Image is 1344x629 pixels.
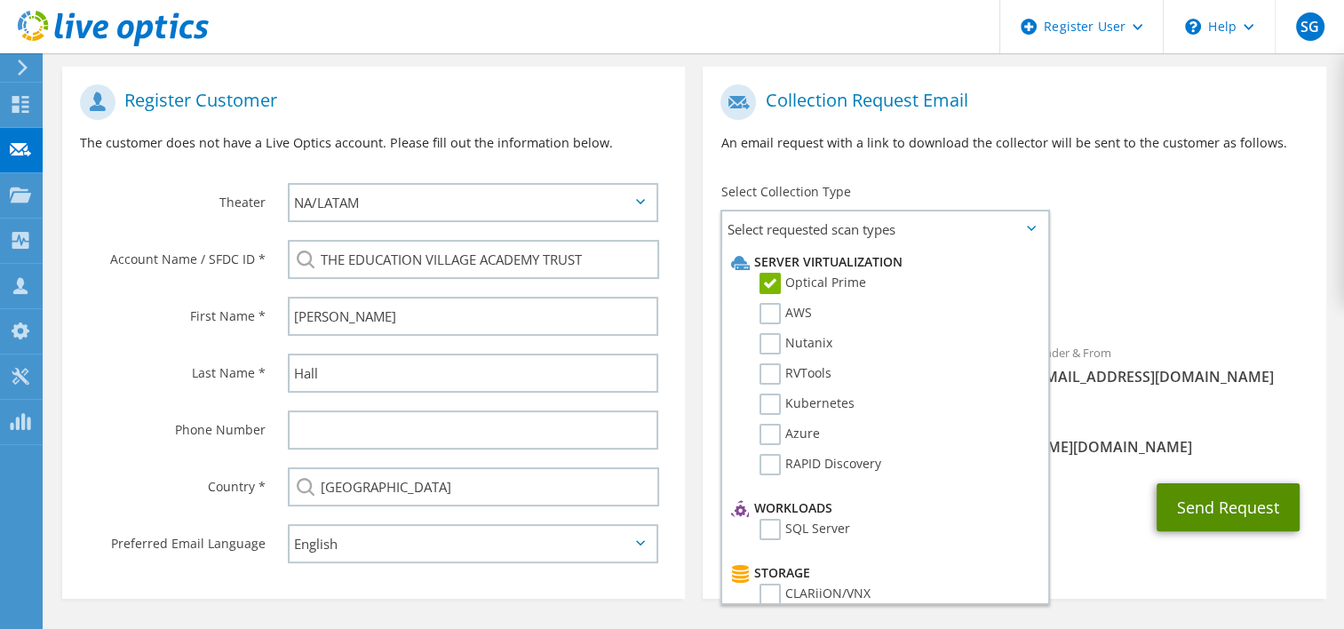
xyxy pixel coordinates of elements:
[720,183,850,201] label: Select Collection Type
[1185,19,1201,35] svg: \n
[80,133,667,153] p: The customer does not have a Live Optics account. Please fill out the information below.
[80,467,266,496] label: Country *
[80,354,266,382] label: Last Name *
[722,211,1046,247] span: Select requested scan types
[759,519,850,540] label: SQL Server
[727,251,1038,273] li: Server Virtualization
[759,333,832,354] label: Nutanix
[80,410,266,439] label: Phone Number
[80,524,266,553] label: Preferred Email Language
[1032,367,1308,386] span: [EMAIL_ADDRESS][DOMAIN_NAME]
[759,424,820,445] label: Azure
[80,84,658,120] h1: Register Customer
[759,363,831,385] label: RVTools
[80,183,266,211] label: Theater
[703,254,1325,325] div: Requested Collections
[703,404,1325,466] div: CC & Reply To
[1157,483,1300,531] button: Send Request
[759,584,871,605] label: CLARiiON/VNX
[720,84,1299,120] h1: Collection Request Email
[727,498,1038,519] li: Workloads
[727,562,1038,584] li: Storage
[80,240,266,268] label: Account Name / SFDC ID *
[759,303,812,324] label: AWS
[720,133,1308,153] p: An email request with a link to download the collector will be sent to the customer as follows.
[1014,334,1326,395] div: Sender & From
[1296,12,1324,41] span: SG
[759,394,855,415] label: Kubernetes
[80,297,266,325] label: First Name *
[759,273,866,294] label: Optical Prime
[703,334,1014,395] div: To
[759,454,881,475] label: RAPID Discovery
